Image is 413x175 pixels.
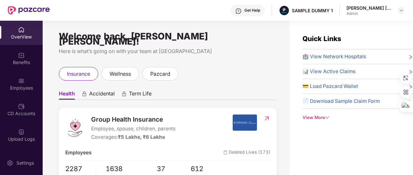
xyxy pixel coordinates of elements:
[91,115,175,124] span: Group Health Insurance
[65,164,91,174] span: 2287
[65,149,91,157] span: Employees
[67,70,90,78] span: insurance
[302,114,413,121] div: View More
[7,160,13,166] img: svg+xml;base64,PHN2ZyBpZD0iU2V0dGluZy0yMHgyMCIgeG1sbnM9Imh0dHA6Ly93d3cudzMub3JnLzIwMDAvc3ZnIiB3aW...
[91,125,175,133] span: Employee, spouse, children, parents
[59,90,75,100] span: Health
[129,90,152,100] span: Term Life
[408,54,413,60] span: right
[223,149,270,157] span: Deleted Lives (173)
[18,129,25,135] img: svg+xml;base64,PHN2ZyBpZD0iVXBsb2FkX0xvZ3MiIGRhdGEtbmFtZT0iVXBsb2FkIExvZ3MiIHhtbG5zPSJodHRwOi8vd3...
[18,103,25,110] img: svg+xml;base64,PHN2ZyBpZD0iQ0RfQWNjb3VudHMiIGRhdGEtbmFtZT0iQ0QgQWNjb3VudHMiIHhtbG5zPSJodHRwOi8vd3...
[244,8,260,13] div: Get Help
[91,133,175,141] div: Coverages:
[106,164,157,174] span: 1638
[280,6,289,15] img: Pazcare_Alternative_logo-01-01.png
[65,118,85,137] img: logo
[157,164,191,174] span: 37
[59,34,277,44] div: Welcome back, [PERSON_NAME] [PERSON_NAME]!
[121,91,127,97] div: animation
[223,150,228,155] img: deleteIcon
[325,115,329,120] span: down
[302,82,358,90] span: 💳 Load Pazcard Wallet
[18,78,25,84] img: svg+xml;base64,PHN2ZyBpZD0iRW1wbG95ZWVzIiB4bWxucz0iaHR0cDovL3d3dy53My5vcmcvMjAwMC9zdmciIHdpZHRoPS...
[18,52,25,59] img: svg+xml;base64,PHN2ZyBpZD0iQmVuZWZpdHMiIHhtbG5zPSJodHRwOi8vd3d3LnczLm9yZy8yMDAwL3N2ZyIgd2lkdGg9Ij...
[18,27,25,33] img: svg+xml;base64,PHN2ZyBpZD0iSG9tZSIgeG1sbnM9Imh0dHA6Ly93d3cudzMub3JnLzIwMDAvc3ZnIiB3aWR0aD0iMjAiIG...
[81,91,87,97] div: animation
[302,68,355,75] span: 📊 View Active Claims
[302,53,366,60] span: 🏥 View Network Hospitals
[110,70,131,78] span: wellness
[263,115,270,122] img: RedirectIcon
[118,134,165,140] span: ₹5 Lakhs, ₹6 Lakhs
[191,164,225,174] span: 612
[59,47,277,55] div: Here is what’s going on with your team at [GEOGRAPHIC_DATA]
[302,97,380,105] span: 📄 Download Sample Claim Form
[89,90,115,100] span: Accidental
[292,7,333,14] div: SAMPLE DUMMY 1
[346,5,392,11] div: [PERSON_NAME] [PERSON_NAME]
[302,35,341,43] span: Quick Links
[8,6,50,15] img: New Pazcare Logo
[399,8,404,13] img: svg+xml;base64,PHN2ZyBpZD0iRHJvcGRvd24tMzJ4MzIiIHhtbG5zPSJodHRwOi8vd3d3LnczLm9yZy8yMDAwL3N2ZyIgd2...
[150,70,170,78] span: pazcard
[233,115,257,131] img: insurerIcon
[235,8,242,14] img: svg+xml;base64,PHN2ZyBpZD0iSGVscC0zMngzMiIgeG1sbnM9Imh0dHA6Ly93d3cudzMub3JnLzIwMDAvc3ZnIiB3aWR0aD...
[15,160,36,166] div: Settings
[346,11,392,16] div: Admin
